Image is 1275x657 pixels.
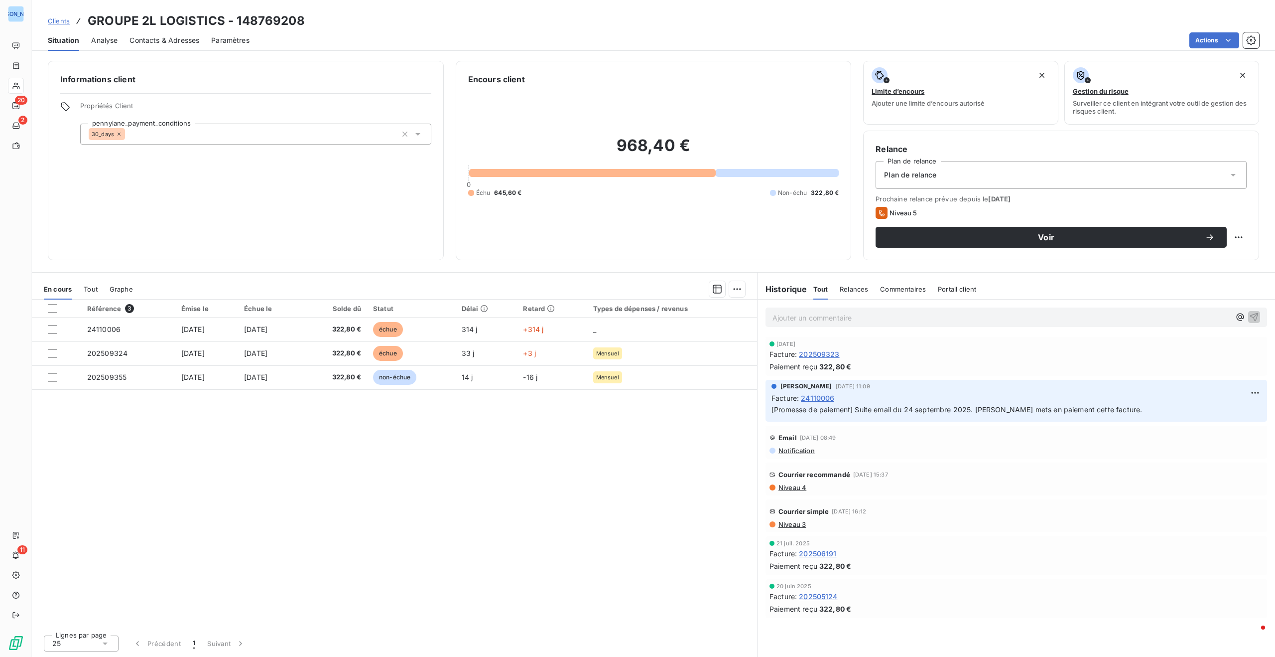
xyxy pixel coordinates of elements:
[771,393,799,403] span: Facture :
[52,639,61,649] span: 25
[48,16,70,26] a: Clients
[769,604,817,614] span: Paiement reçu
[462,349,475,357] span: 33 j
[863,61,1058,125] button: Limite d’encoursAjouter une limite d’encours autorisé
[523,305,581,313] div: Retard
[938,285,976,293] span: Portail client
[872,99,985,107] span: Ajouter une limite d’encours autorisé
[884,170,936,180] span: Plan de relance
[880,285,926,293] span: Commentaires
[832,508,866,514] span: [DATE] 16:12
[468,73,525,85] h6: Encours client
[1189,32,1239,48] button: Actions
[244,349,267,357] span: [DATE]
[44,285,72,293] span: En cours
[777,484,806,492] span: Niveau 4
[840,285,868,293] span: Relances
[91,35,118,45] span: Analyse
[1064,61,1259,125] button: Gestion du risqueSurveiller ce client en intégrant votre outil de gestion des risques client.
[462,305,511,313] div: Délai
[1241,623,1265,647] iframe: Intercom live chat
[523,373,537,381] span: -16 j
[467,180,471,188] span: 0
[876,227,1227,248] button: Voir
[308,305,361,313] div: Solde dû
[125,304,134,313] span: 3
[181,349,205,357] span: [DATE]
[110,285,133,293] span: Graphe
[853,472,888,478] span: [DATE] 15:37
[799,548,836,559] span: 202506191
[593,325,596,333] span: _
[125,130,133,139] input: Ajouter une valeur
[523,349,536,357] span: +3 j
[593,305,751,313] div: Types de dépenses / revenus
[181,305,232,313] div: Émise le
[462,373,473,381] span: 14 j
[769,361,817,372] span: Paiement reçu
[771,405,1142,414] span: [Promesse de paiement] Suite email du 24 septembre 2025. [PERSON_NAME] mets en paiement cette fac...
[127,633,187,654] button: Précédent
[8,635,24,651] img: Logo LeanPay
[769,561,817,571] span: Paiement reçu
[308,325,361,334] span: 322,80 €
[462,325,478,333] span: 314 j
[17,545,27,554] span: 11
[494,188,521,197] span: 645,60 €
[373,346,403,361] span: échue
[373,322,403,337] span: échue
[244,305,296,313] div: Échue le
[181,325,205,333] span: [DATE]
[799,349,839,359] span: 202509323
[8,6,24,22] div: [PERSON_NAME]
[776,341,795,347] span: [DATE]
[84,285,98,293] span: Tout
[80,102,431,116] span: Propriétés Client
[819,604,851,614] span: 322,80 €
[187,633,201,654] button: 1
[876,195,1247,203] span: Prochaine relance prévue depuis le
[890,209,917,217] span: Niveau 5
[778,188,807,197] span: Non-échu
[18,116,27,125] span: 2
[836,383,870,389] span: [DATE] 11:09
[819,361,851,372] span: 322,80 €
[87,325,121,333] span: 24110006
[88,12,305,30] h3: GROUPE 2L LOGISTICS - 148769208
[769,349,797,359] span: Facture :
[181,373,205,381] span: [DATE]
[876,143,1247,155] h6: Relance
[780,382,832,391] span: [PERSON_NAME]
[778,471,850,479] span: Courrier recommandé
[813,285,828,293] span: Tout
[308,372,361,382] span: 322,80 €
[1073,87,1129,95] span: Gestion du risque
[60,73,431,85] h6: Informations client
[48,17,70,25] span: Clients
[596,350,619,356] span: Mensuel
[800,435,836,441] span: [DATE] 08:49
[888,233,1205,241] span: Voir
[778,507,829,515] span: Courrier simple
[129,35,199,45] span: Contacts & Adresses
[776,540,810,546] span: 21 juil. 2025
[811,188,839,197] span: 322,80 €
[87,304,169,313] div: Référence
[1073,99,1251,115] span: Surveiller ce client en intégrant votre outil de gestion des risques client.
[777,447,815,455] span: Notification
[523,325,543,333] span: +314 j
[92,131,114,137] span: 30_days
[801,393,834,403] span: 24110006
[777,520,806,528] span: Niveau 3
[211,35,250,45] span: Paramètres
[15,96,27,105] span: 20
[373,370,416,385] span: non-échue
[819,561,851,571] span: 322,80 €
[758,283,807,295] h6: Historique
[769,548,797,559] span: Facture :
[48,35,79,45] span: Situation
[193,639,195,649] span: 1
[244,325,267,333] span: [DATE]
[87,349,127,357] span: 202509324
[476,188,491,197] span: Échu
